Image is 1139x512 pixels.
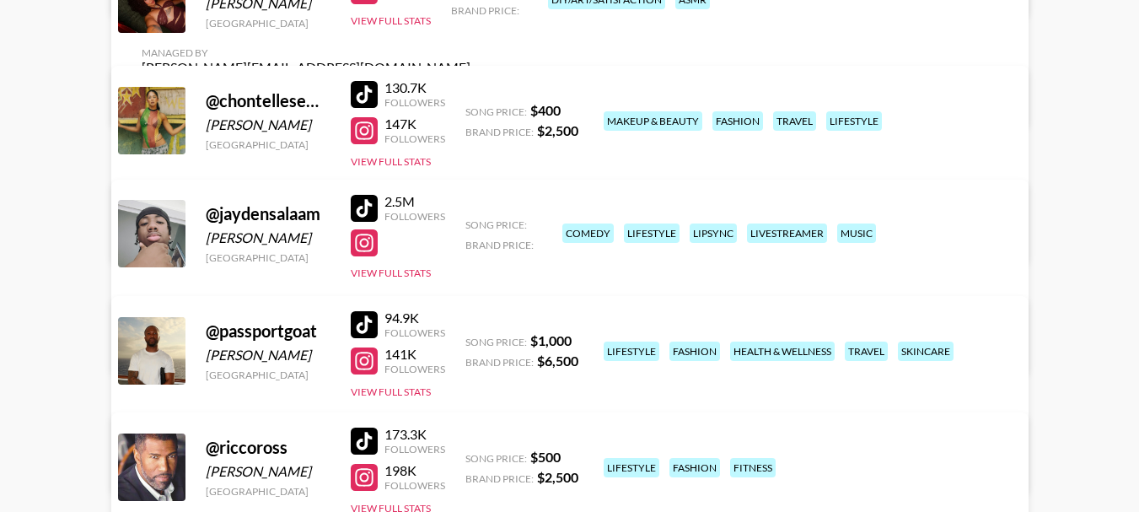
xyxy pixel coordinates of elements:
div: [GEOGRAPHIC_DATA] [206,251,330,264]
div: livestreamer [747,224,827,243]
div: fitness [730,458,776,477]
div: [GEOGRAPHIC_DATA] [206,17,330,30]
div: Followers [384,326,445,339]
div: @ riccoross [206,437,330,458]
div: Followers [384,210,445,223]
div: lifestyle [604,342,659,361]
div: health & wellness [730,342,835,361]
div: 2.5M [384,193,445,210]
div: @ chontellesewett [206,90,330,111]
div: Followers [384,443,445,455]
strong: $ 2,500 [537,122,578,138]
div: [PERSON_NAME] [206,347,330,364]
div: music [837,224,876,243]
div: 198K [384,462,445,479]
button: View Full Stats [351,155,431,168]
div: Followers [384,132,445,145]
div: Followers [384,96,445,109]
strong: $ 2,500 [537,469,578,485]
span: Song Price: [465,218,527,231]
div: [GEOGRAPHIC_DATA] [206,369,330,381]
span: Brand Price: [465,472,534,485]
span: Song Price: [465,105,527,118]
div: @ jaydensalaam [206,203,330,224]
span: Song Price: [465,336,527,348]
div: 147K [384,116,445,132]
button: View Full Stats [351,267,431,279]
div: Followers [384,363,445,375]
button: View Full Stats [351,385,431,398]
div: travel [773,111,816,131]
span: Song Price: [465,452,527,465]
strong: $ 6,500 [537,353,578,369]
div: [PERSON_NAME] [206,116,330,133]
div: makeup & beauty [604,111,702,131]
div: lifestyle [826,111,882,131]
div: [PERSON_NAME] [206,229,330,246]
div: Managed By [142,294,470,306]
div: Followers [384,479,445,492]
div: comedy [562,224,614,243]
div: [GEOGRAPHIC_DATA] [206,485,330,498]
div: skincare [898,342,954,361]
div: Managed By [142,46,470,59]
span: Brand Price: [465,126,534,138]
div: fashion [669,458,720,477]
div: 94.9K [384,310,445,326]
strong: $ 400 [530,102,561,118]
div: fashion [669,342,720,361]
div: 141K [384,346,445,363]
div: lifestyle [624,224,680,243]
div: fashion [712,111,763,131]
span: Brand Price: [465,356,534,369]
div: 173.3K [384,426,445,443]
div: [GEOGRAPHIC_DATA] [206,138,330,151]
span: Brand Price: [451,4,519,17]
div: lipsync [690,224,737,243]
strong: $ 500 [530,449,561,465]
strong: $ 1,000 [530,332,572,348]
div: travel [845,342,888,361]
div: lifestyle [604,458,659,477]
span: Brand Price: [465,239,534,251]
div: @ passportgoat [206,321,330,342]
div: 130.7K [384,79,445,96]
div: [PERSON_NAME][EMAIL_ADDRESS][DOMAIN_NAME] [142,59,470,76]
div: [PERSON_NAME] [206,463,330,480]
button: View Full Stats [351,14,431,27]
